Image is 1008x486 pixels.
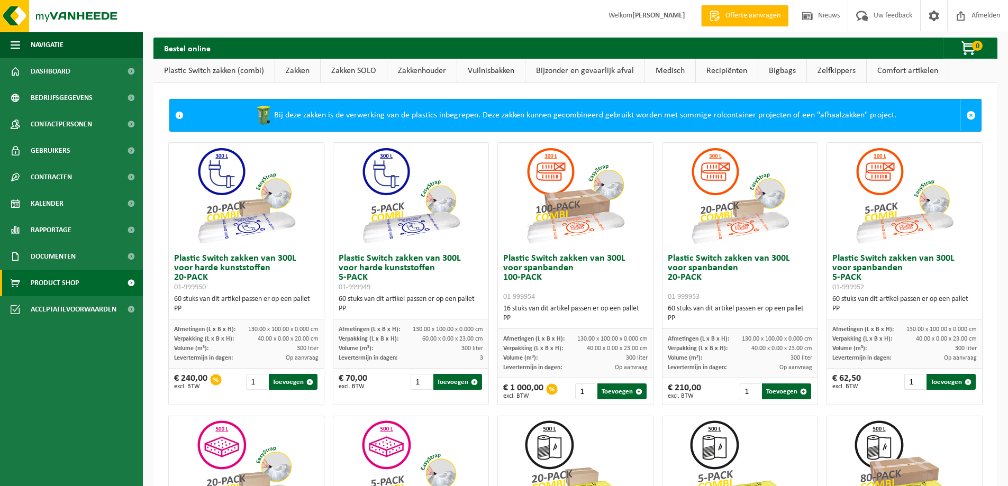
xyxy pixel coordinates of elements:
input: 1 [575,383,596,399]
h3: Plastic Switch zakken van 300L voor spanbanden 20-PACK [668,254,812,301]
span: Volume (m³): [174,345,208,352]
h3: Plastic Switch zakken van 300L voor spanbanden 100-PACK [503,254,648,301]
span: Documenten [31,243,76,270]
span: Levertermijn in dagen: [339,355,397,361]
span: 0 [972,41,983,51]
img: 01-999952 [851,143,957,249]
span: 300 liter [791,355,812,361]
span: Afmetingen (L x B x H): [832,326,894,333]
span: Offerte aanvragen [723,11,783,21]
a: Sluit melding [960,99,981,131]
span: Verpakking (L x B x H): [668,345,728,352]
span: Op aanvraag [779,364,812,371]
h3: Plastic Switch zakken van 300L voor harde kunststoffen 5-PACK [339,254,483,292]
span: 300 liter [297,345,319,352]
span: 130.00 x 100.00 x 0.000 cm [577,336,648,342]
button: Toevoegen [762,383,811,399]
span: Verpakking (L x B x H): [832,336,892,342]
div: 16 stuks van dit artikel passen er op een pallet [503,304,648,323]
span: Contactpersonen [31,111,92,137]
span: 130.00 x 100.00 x 0.000 cm [413,326,483,333]
span: Verpakking (L x B x H): [174,336,234,342]
span: 01-999952 [832,283,864,291]
span: 40.00 x 0.00 x 23.00 cm [916,336,977,342]
button: Toevoegen [927,374,976,390]
input: 1 [411,374,432,390]
span: Dashboard [31,58,70,85]
span: Acceptatievoorwaarden [31,296,116,323]
img: 01-999953 [687,143,793,249]
a: Zakken SOLO [321,59,387,83]
span: 01-999950 [174,283,206,291]
button: Toevoegen [433,374,483,390]
a: Bigbags [758,59,806,83]
span: excl. BTW [832,383,861,390]
div: 60 stuks van dit artikel passen er op een pallet [174,295,319,314]
a: Zakken [275,59,320,83]
a: Zelfkippers [807,59,866,83]
a: Offerte aanvragen [701,5,788,26]
span: 01-999949 [339,283,370,291]
span: excl. BTW [174,383,207,390]
div: 60 stuks van dit artikel passen er op een pallet [668,304,812,323]
div: 60 stuks van dit artikel passen er op een pallet [339,295,483,314]
a: Plastic Switch zakken (combi) [153,59,275,83]
span: 300 liter [626,355,648,361]
h3: Plastic Switch zakken van 300L voor harde kunststoffen 20-PACK [174,254,319,292]
img: 01-999949 [358,143,464,249]
span: Verpakking (L x B x H): [503,345,563,352]
button: Toevoegen [269,374,318,390]
span: Rapportage [31,217,71,243]
span: excl. BTW [339,383,367,390]
a: Bijzonder en gevaarlijk afval [525,59,644,83]
span: 130.00 x 100.00 x 0.000 cm [906,326,977,333]
span: Levertermijn in dagen: [832,355,891,361]
span: Navigatie [31,32,63,58]
span: Afmetingen (L x B x H): [503,336,565,342]
span: 130.00 x 100.00 x 0.000 cm [248,326,319,333]
span: Product Shop [31,270,79,296]
div: € 240,00 [174,374,207,390]
span: 130.00 x 100.00 x 0.000 cm [742,336,812,342]
span: Levertermijn in dagen: [668,364,727,371]
span: Volume (m³): [503,355,538,361]
span: 40.00 x 0.00 x 20.00 cm [258,336,319,342]
span: Afmetingen (L x B x H): [668,336,729,342]
span: 01-999954 [503,293,535,301]
img: 01-999954 [522,143,628,249]
div: € 1 000,00 [503,383,543,399]
span: Verpakking (L x B x H): [339,336,398,342]
a: Comfort artikelen [867,59,949,83]
div: PP [503,314,648,323]
h3: Plastic Switch zakken van 300L voor spanbanden 5-PACK [832,254,977,292]
span: 01-999953 [668,293,700,301]
span: 40.00 x 0.00 x 23.00 cm [751,345,812,352]
div: PP [832,304,977,314]
a: Vuilnisbakken [457,59,525,83]
span: excl. BTW [503,393,543,399]
span: Afmetingen (L x B x H): [339,326,400,333]
span: Volume (m³): [832,345,867,352]
span: Op aanvraag [615,364,648,371]
span: Afmetingen (L x B x H): [174,326,235,333]
span: excl. BTW [668,393,701,399]
div: € 210,00 [668,383,701,399]
span: Op aanvraag [286,355,319,361]
input: 1 [904,374,925,390]
h2: Bestel online [153,38,221,58]
span: Op aanvraag [944,355,977,361]
div: PP [339,304,483,314]
span: Volume (m³): [339,345,373,352]
span: Contracten [31,164,72,190]
a: Recipiënten [696,59,758,83]
a: Zakkenhouder [387,59,457,83]
a: Medisch [645,59,695,83]
div: 60 stuks van dit artikel passen er op een pallet [832,295,977,314]
span: Gebruikers [31,137,70,164]
input: 1 [740,383,761,399]
span: 300 liter [955,345,977,352]
input: 1 [246,374,267,390]
span: 300 liter [461,345,483,352]
div: PP [668,314,812,323]
span: Levertermijn in dagen: [503,364,562,371]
